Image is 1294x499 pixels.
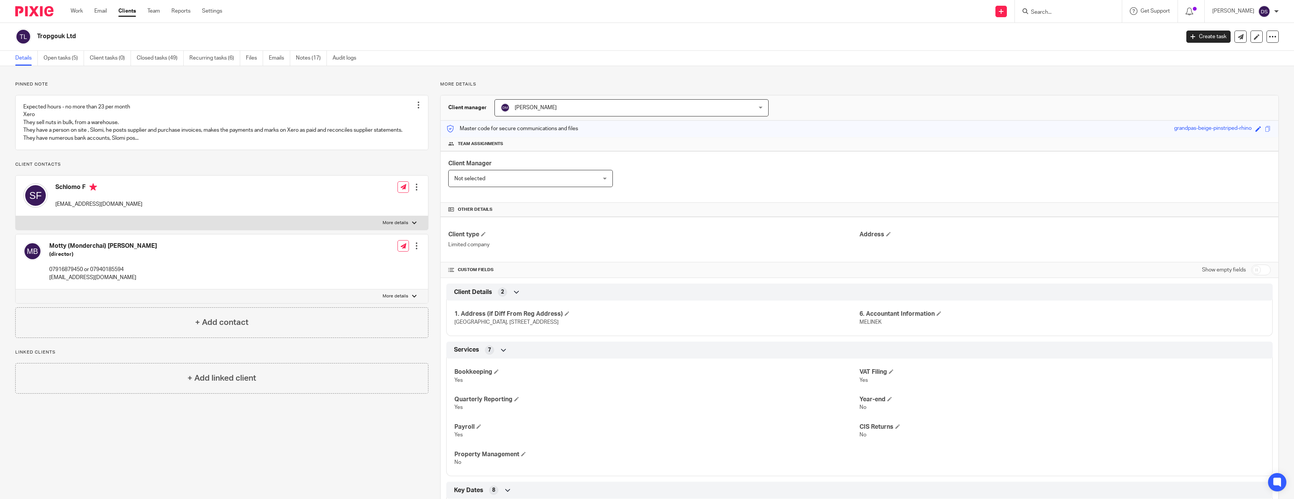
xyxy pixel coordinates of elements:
p: [EMAIL_ADDRESS][DOMAIN_NAME] [55,200,142,208]
h4: 1. Address (if Diff From Reg Address) [454,310,859,318]
h4: Property Management [454,451,859,459]
p: More details [440,81,1279,87]
input: Search [1030,9,1099,16]
a: Open tasks (5) [44,51,84,66]
h4: Client type [448,231,859,239]
div: grandpas-beige-pinstriped-rhino [1174,124,1252,133]
span: Yes [454,432,463,438]
h4: CIS Returns [859,423,1265,431]
p: Client contacts [15,161,428,168]
span: Key Dates [454,486,483,494]
h4: CUSTOM FIELDS [448,267,859,273]
h2: Tropgouk Ltd [37,32,947,40]
a: Client tasks (0) [90,51,131,66]
span: Services [454,346,479,354]
span: MELINEK [859,320,882,325]
a: Recurring tasks (6) [189,51,240,66]
a: Settings [202,7,222,15]
span: 7 [488,346,491,354]
span: Other details [458,207,493,213]
a: Team [147,7,160,15]
p: Master code for secure communications and files [446,125,578,132]
img: svg%3E [23,242,42,260]
span: No [454,460,461,465]
p: [PERSON_NAME] [1212,7,1254,15]
img: svg%3E [15,29,31,45]
img: svg%3E [501,103,510,112]
span: Yes [454,405,463,410]
a: Create task [1186,31,1231,43]
span: [PERSON_NAME] [515,105,557,110]
img: svg%3E [1258,5,1270,18]
a: Email [94,7,107,15]
span: 2 [501,288,504,296]
span: Yes [454,378,463,383]
p: Linked clients [15,349,428,355]
img: svg%3E [23,183,48,208]
h4: Schlomo F [55,183,142,193]
h4: + Add linked client [187,372,256,384]
p: More details [383,220,408,226]
p: Limited company [448,241,859,249]
a: Clients [118,7,136,15]
span: 8 [492,486,495,494]
a: Notes (17) [296,51,327,66]
span: [GEOGRAPHIC_DATA], [STREET_ADDRESS] [454,320,559,325]
h4: 6. Accountant Information [859,310,1265,318]
h4: Motty (Monderchai) [PERSON_NAME] [49,242,157,250]
p: More details [383,293,408,299]
p: [EMAIL_ADDRESS][DOMAIN_NAME] [49,274,157,281]
i: Primary [89,183,97,191]
a: Work [71,7,83,15]
p: Pinned note [15,81,428,87]
span: Get Support [1141,8,1170,14]
h4: VAT Filing [859,368,1265,376]
a: Emails [269,51,290,66]
span: No [859,432,866,438]
a: Details [15,51,38,66]
span: Not selected [454,176,485,181]
span: Client Details [454,288,492,296]
h4: Bookkeeping [454,368,859,376]
a: Closed tasks (49) [137,51,184,66]
h4: Payroll [454,423,859,431]
p: 07916879450 or 07940185594 [49,266,157,273]
span: No [859,405,866,410]
h4: Year-end [859,396,1265,404]
h4: Address [859,231,1271,239]
h3: Client manager [448,104,487,111]
a: Audit logs [333,51,362,66]
a: Files [246,51,263,66]
span: Yes [859,378,868,383]
h4: + Add contact [195,317,249,328]
span: Team assignments [458,141,503,147]
h4: Quarterly Reporting [454,396,859,404]
h5: (director) [49,250,157,258]
img: Pixie [15,6,53,16]
label: Show empty fields [1202,266,1246,274]
a: Reports [171,7,191,15]
span: Client Manager [448,160,492,166]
